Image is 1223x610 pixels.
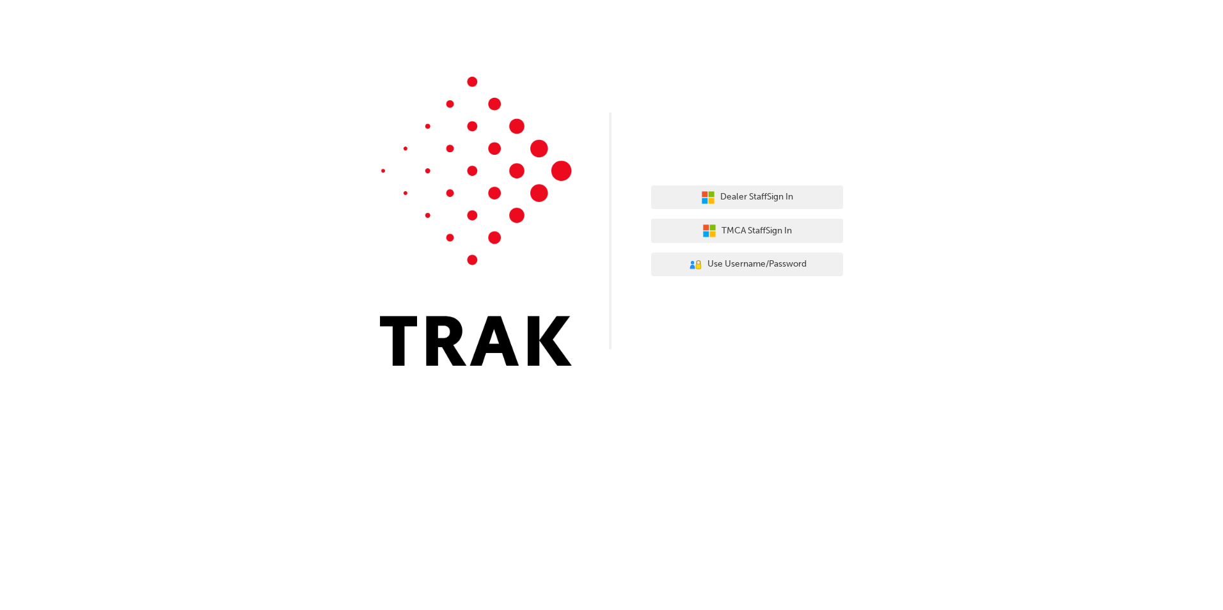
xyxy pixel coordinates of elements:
span: Dealer Staff Sign In [720,190,793,205]
img: Trak [380,77,572,366]
span: Use Username/Password [707,257,807,272]
button: TMCA StaffSign In [651,219,843,243]
button: Use Username/Password [651,253,843,277]
span: TMCA Staff Sign In [722,224,792,239]
button: Dealer StaffSign In [651,185,843,210]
